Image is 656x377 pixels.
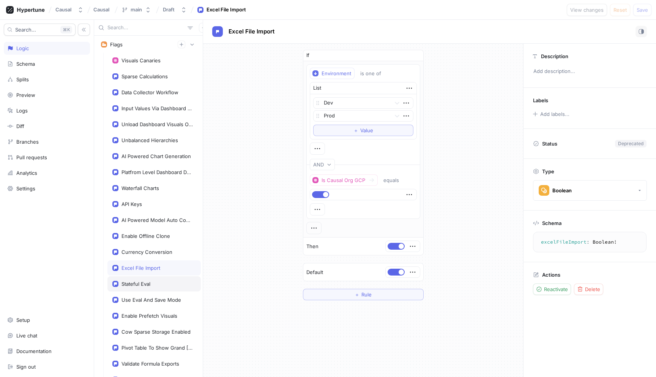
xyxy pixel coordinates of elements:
[121,121,193,127] div: Unload Dashboard Visuals Out Of View
[542,138,557,149] p: Status
[16,108,28,114] div: Logs
[16,364,36,370] div: Sign out
[118,3,154,16] button: main
[310,68,355,79] button: Environment
[16,92,35,98] div: Preview
[121,137,178,143] div: Unbalanced Hierarchies
[52,3,87,16] button: Causal
[121,233,170,239] div: Enable Offline Clone
[16,139,39,145] div: Branches
[55,6,71,13] div: Causal
[361,292,372,297] span: Rule
[541,53,568,59] p: Description
[313,84,321,92] div: List
[360,70,381,77] div: is one of
[306,243,319,250] p: Then
[121,73,168,79] div: Sparse Calculations
[530,109,571,119] button: Add labels...
[303,289,424,300] button: ＋Rule
[322,70,351,77] div: Environment
[383,177,399,184] div: equals
[121,201,142,207] div: API Keys
[530,65,650,78] p: Add description...
[380,174,410,186] button: equals
[310,159,335,170] button: AND
[310,174,378,186] button: Is Causal Org GCP
[533,180,647,201] button: Boolean
[121,169,193,175] div: Platfrom Level Dashboard Demoware
[355,292,360,297] span: ＋
[121,281,150,287] div: Stateful Eval
[121,89,178,95] div: Data Collector Workflow
[121,185,159,191] div: Waterfall Charts
[533,284,571,295] button: Reactivate
[4,24,76,36] button: Search...K
[542,220,561,226] p: Schema
[16,123,24,129] div: Diff
[536,235,643,249] textarea: excelFileImport: Boolean!
[163,6,175,13] div: Draft
[121,217,193,223] div: AI Powered Model Auto Completion
[121,361,179,367] div: Validate Formula Exports
[618,140,643,147] div: Deprecated
[613,8,627,12] span: Reset
[322,177,365,184] div: Is Causal Org GCP
[552,187,572,194] div: Boolean
[542,168,554,174] p: Type
[15,27,36,32] span: Search...
[16,76,29,82] div: Splits
[16,185,35,192] div: Settings
[306,52,309,59] p: If
[313,162,324,168] div: AND
[16,333,37,339] div: Live chat
[610,4,630,16] button: Reset
[207,6,246,14] div: Excel File Import
[107,24,184,32] input: Search...
[353,128,358,133] span: ＋
[121,345,193,351] div: Pivot Table To Show Grand [PERSON_NAME]
[121,297,181,303] div: Use Eval And Save Mode
[4,345,90,358] a: Documentation
[121,57,161,63] div: Visuals Canaries
[60,26,72,33] div: K
[121,249,172,255] div: Currency Conversion
[16,154,47,160] div: Pull requests
[313,125,413,136] button: ＋Value
[585,287,600,291] span: Delete
[16,170,37,176] div: Analytics
[574,284,603,295] button: Delete
[121,105,193,111] div: Input Values Via Dashboard Access Type
[570,8,604,12] span: View changes
[16,45,29,51] div: Logic
[160,3,190,16] button: Draft
[121,313,177,319] div: Enable Prefetch Visuals
[540,112,569,117] div: Add labels...
[544,287,568,291] span: Reactivate
[533,97,548,103] p: Labels
[93,7,109,12] span: Causal
[357,68,392,79] button: is one of
[131,6,142,13] div: main
[121,329,191,335] div: Cow Sparse Storage Enabled
[121,153,191,159] div: AI Powered Chart Generation
[229,29,274,35] span: Excel File Import
[16,348,52,354] div: Documentation
[542,272,560,278] p: Actions
[121,265,160,271] div: Excel File Import
[637,8,648,12] span: Save
[16,317,30,323] div: Setup
[110,41,123,48] div: Flags
[633,4,651,16] button: Save
[360,128,373,133] span: Value
[306,269,323,276] p: Default
[16,61,35,67] div: Schema
[567,4,607,16] button: View changes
